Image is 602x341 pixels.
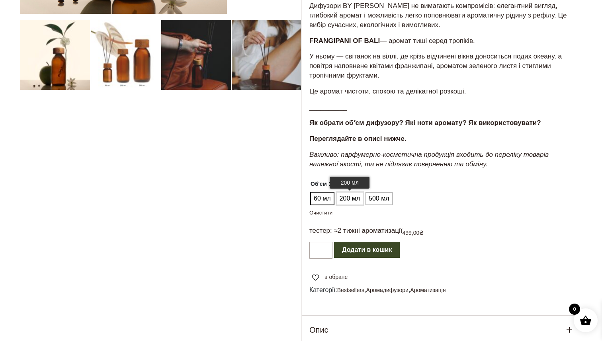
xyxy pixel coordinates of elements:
strong: Як обрати обʼєм дифузору? Які ноти аромату? Як використовувати? [309,119,541,127]
p: У ньому — світанок на віллі, де крізь відчинені вікна доноситься подих океану, а повітря наповнен... [309,52,574,80]
img: unfavourite.svg [312,275,319,281]
ul: Об'єм [309,191,423,206]
span: Категорії: , , [309,285,574,295]
h5: Опис [309,324,328,336]
span: 500 мл [367,192,391,205]
li: 200 мл [337,193,363,205]
p: __________ [309,103,574,112]
strong: FRANGIPANI OF BALI [309,37,380,45]
em: Важливо: парфумерно-косметична продукція входить до переліку товарів належної якості, та не підля... [309,151,549,168]
p: — аромат тиші серед тропіків. [309,36,574,46]
p: Це аромат чистоти, спокою та делікатної розкоші. [309,87,574,96]
bdi: 499,00 [402,230,424,236]
li: 60 мл [311,193,334,205]
p: . [309,134,574,144]
button: Додати в кошик [334,242,400,258]
a: в обране [309,273,350,281]
span: 0 [569,304,580,315]
span: 200 мл [338,192,362,205]
strong: Переглядайте в описі нижче [309,135,405,142]
a: Bestsellers [337,287,364,293]
a: Аромадифузори [366,287,408,293]
a: Ароматизація [410,287,446,293]
input: Кількість товару [309,242,332,259]
span: 60 мл [312,192,333,205]
label: Об'єм [311,177,327,190]
p: тестер: ≈2 тижні ароматизації [309,226,402,236]
span: ₴ [419,230,424,236]
span: : 60 мл [328,177,350,190]
a: Очистити [309,210,332,216]
span: в обране [324,273,348,281]
li: 500 мл [366,193,392,205]
p: Дифузори BY [PERSON_NAME] не вимагають компромісів: елегантний вигляд, глибокий аромат і можливіс... [309,1,574,29]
